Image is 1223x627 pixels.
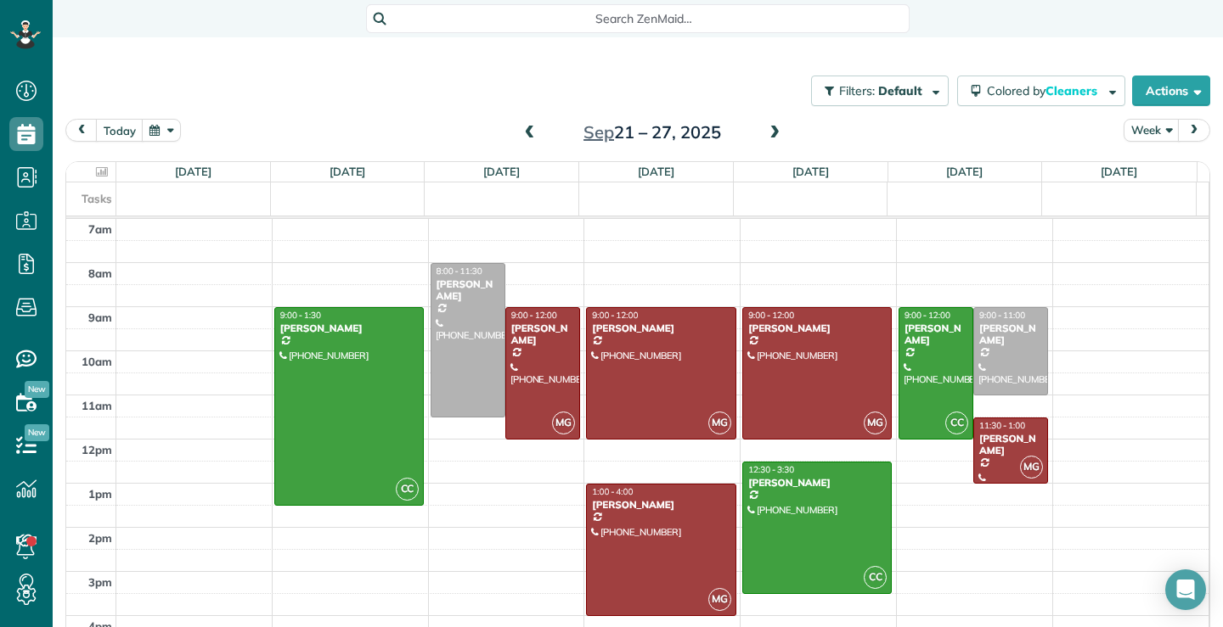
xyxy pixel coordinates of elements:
span: 9:00 - 12:00 [592,310,638,321]
span: MG [708,588,731,611]
button: today [96,119,144,142]
div: [PERSON_NAME] [747,477,887,489]
span: 9:00 - 12:00 [905,310,950,321]
span: 8:00 - 11:30 [437,266,482,277]
span: 10am [82,355,112,368]
div: [PERSON_NAME] [978,433,1043,457]
span: Sep [583,121,614,143]
a: Filters: Default [803,76,949,106]
span: MG [552,411,575,434]
button: prev [65,119,98,142]
span: 1:00 - 4:00 [592,486,633,497]
button: Actions [1132,76,1210,106]
span: 12pm [82,443,112,456]
button: Filters: Default [811,76,949,106]
span: 3pm [88,575,112,589]
a: [DATE] [1101,165,1137,178]
div: [PERSON_NAME] [279,322,419,334]
span: CC [396,478,419,501]
a: [DATE] [638,165,674,178]
span: New [25,424,49,441]
div: [PERSON_NAME] [436,278,500,303]
span: Filters: [839,83,875,98]
a: [DATE] [946,165,983,178]
span: 8am [88,266,112,280]
span: 9:00 - 12:00 [748,310,794,321]
span: CC [945,411,968,434]
button: Week [1124,119,1180,142]
div: Open Intercom Messenger [1165,569,1206,610]
span: CC [864,566,887,589]
div: [PERSON_NAME] [904,322,968,347]
div: [PERSON_NAME] [591,499,730,511]
span: 1pm [88,487,112,501]
a: [DATE] [792,165,829,178]
span: MG [1020,456,1043,479]
span: 9:00 - 12:00 [511,310,557,321]
h2: 21 – 27, 2025 [546,123,758,142]
div: [PERSON_NAME] [591,322,730,334]
span: 9:00 - 1:30 [280,310,321,321]
span: MG [708,411,731,434]
span: 12:30 - 3:30 [748,464,794,475]
span: 9:00 - 11:00 [979,310,1025,321]
span: 9am [88,311,112,324]
span: 7am [88,222,112,236]
button: Colored byCleaners [957,76,1125,106]
a: [DATE] [483,165,520,178]
div: [PERSON_NAME] [510,322,575,347]
div: [PERSON_NAME] [747,322,887,334]
span: 11:30 - 1:00 [979,420,1025,431]
span: New [25,381,49,398]
div: [PERSON_NAME] [978,322,1043,347]
span: Default [878,83,923,98]
span: Colored by [987,83,1103,98]
button: next [1178,119,1210,142]
span: 11am [82,399,112,412]
span: MG [864,411,887,434]
a: [DATE] [175,165,211,178]
a: [DATE] [330,165,366,178]
span: Tasks [82,192,112,205]
span: Cleaners [1045,83,1100,98]
span: 2pm [88,531,112,545]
